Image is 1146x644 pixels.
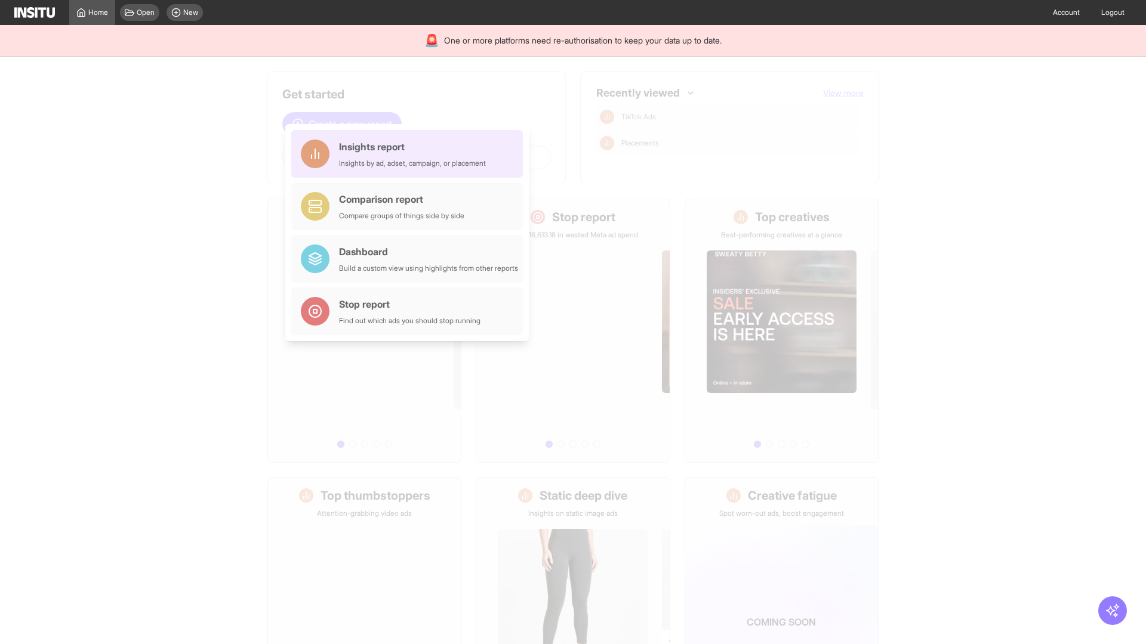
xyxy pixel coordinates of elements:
div: Comparison report [339,192,464,206]
div: Insights by ad, adset, campaign, or placement [339,159,486,168]
span: One or more platforms need re-authorisation to keep your data up to date. [444,35,722,47]
div: Insights report [339,140,486,154]
div: Find out which ads you should stop running [339,316,480,326]
div: Compare groups of things side by side [339,211,464,221]
span: Home [88,8,108,17]
div: Dashboard [339,244,518,259]
img: Logo [14,7,55,18]
div: 🚨 [424,32,439,49]
div: Build a custom view using highlights from other reports [339,264,518,273]
span: Open [137,8,155,17]
div: Stop report [339,297,480,311]
span: New [183,8,198,17]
